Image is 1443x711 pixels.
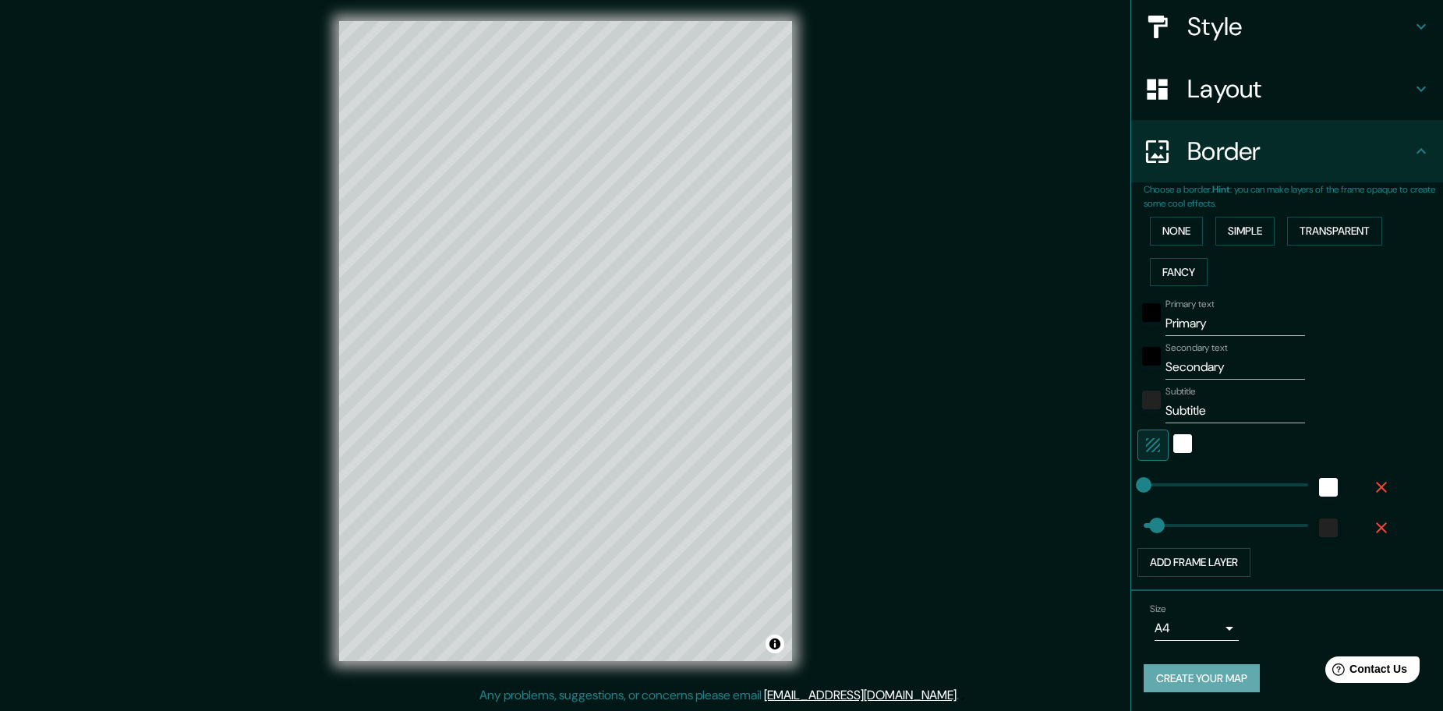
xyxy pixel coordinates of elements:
button: Fancy [1150,258,1208,287]
button: Transparent [1287,217,1382,246]
h4: Border [1187,136,1412,167]
button: color-222222 [1142,391,1161,409]
a: [EMAIL_ADDRESS][DOMAIN_NAME] [764,687,957,703]
div: . [959,686,961,705]
b: Hint [1212,183,1230,196]
button: Toggle attribution [766,635,784,653]
button: black [1142,347,1161,366]
h4: Layout [1187,73,1412,104]
label: Size [1150,602,1166,615]
label: Subtitle [1165,385,1196,398]
p: Any problems, suggestions, or concerns please email . [479,686,959,705]
div: Layout [1131,58,1443,120]
iframe: Help widget launcher [1304,650,1426,694]
button: white [1319,478,1338,497]
div: Border [1131,120,1443,182]
p: Choose a border. : you can make layers of the frame opaque to create some cool effects. [1144,182,1443,210]
button: black [1142,303,1161,322]
button: color-222222 [1319,518,1338,537]
label: Secondary text [1165,341,1228,355]
h4: Style [1187,11,1412,42]
button: None [1150,217,1203,246]
button: white [1173,434,1192,453]
button: Simple [1215,217,1275,246]
button: Add frame layer [1137,548,1250,577]
div: . [961,686,964,705]
label: Primary text [1165,298,1214,311]
button: Create your map [1144,664,1260,693]
div: A4 [1155,616,1239,641]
